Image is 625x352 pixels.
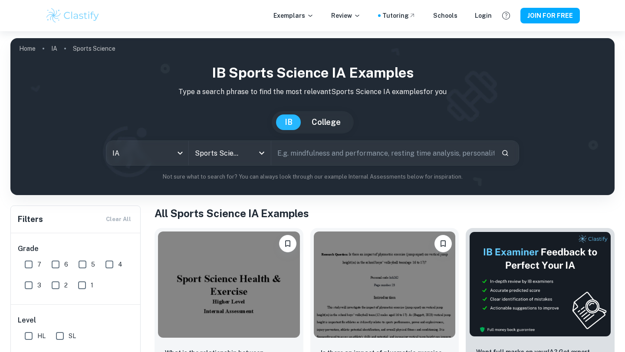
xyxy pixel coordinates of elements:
p: Sports Science [73,44,115,53]
button: Help and Feedback [499,8,513,23]
img: Sports Science IA example thumbnail: What is the relationship between 15–16-y [158,231,300,338]
span: 3 [37,280,41,290]
a: Tutoring [382,11,416,20]
h6: Filters [18,213,43,225]
img: Sports Science IA example thumbnail: Is there an impact of plyometric exercis [314,231,456,338]
input: E.g. mindfulness and performance, resting time analysis, personality and sport... [271,141,494,165]
a: Login [475,11,492,20]
img: Thumbnail [469,231,611,337]
span: 2 [64,280,68,290]
p: Exemplars [273,11,314,20]
button: Open [256,147,268,159]
button: College [303,114,349,130]
button: Please log in to bookmark exemplars [279,235,296,252]
a: Home [19,42,36,55]
h1: All Sports Science IA Examples [155,205,615,221]
img: Clastify logo [45,7,100,24]
span: 5 [91,260,95,269]
h1: IB Sports Science IA examples [17,62,608,83]
span: 1 [91,280,93,290]
p: Not sure what to search for? You can always look through our example Internal Assessments below f... [17,173,608,181]
a: IA [51,42,57,55]
p: Type a search phrase to find the most relevant Sports Science IA examples for you [17,87,608,97]
button: Search [498,146,513,160]
span: 6 [64,260,68,269]
h6: Level [18,315,134,326]
span: 4 [118,260,122,269]
button: JOIN FOR FREE [520,8,580,23]
span: HL [37,331,46,341]
img: profile cover [10,38,615,195]
button: Please log in to bookmark exemplars [434,235,452,252]
a: Schools [433,11,457,20]
h6: Grade [18,244,134,254]
p: Review [331,11,361,20]
span: 7 [37,260,41,269]
span: SL [69,331,76,341]
div: IA [106,141,188,165]
button: IB [276,114,301,130]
